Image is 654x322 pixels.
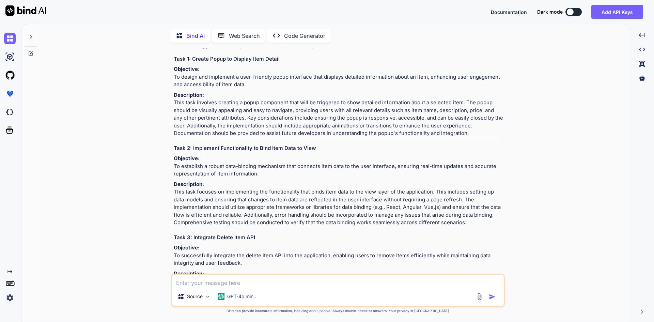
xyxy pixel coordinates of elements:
p: To successfully integrate the delete item API into the application, enabling users to remove item... [174,244,503,267]
p: Source [187,293,203,300]
strong: Description: [174,92,204,98]
strong: Objective: [174,244,200,251]
img: settings [4,292,16,304]
span: Documentation [491,9,527,15]
img: Pick Models [205,294,211,300]
button: Documentation [491,9,527,16]
p: This task involves creating a popup component that will be triggered to show detailed information... [174,91,503,137]
img: githubLight [4,70,16,81]
p: Web Search [229,32,260,40]
p: Code Generator [284,32,325,40]
button: Add API Keys [591,5,643,19]
img: ai-studio [4,51,16,63]
img: premium [4,88,16,99]
strong: Description: [174,181,204,187]
strong: Description: [174,270,204,277]
h3: Task 3: Integrate Delete Item API [174,234,503,242]
p: Bind can provide inaccurate information, including about people. Always double-check its answers.... [171,308,505,313]
p: To establish a robust data-binding mechanism that connects item data to the user interface, ensur... [174,155,503,178]
p: Bind AI [186,32,205,40]
h3: Task 2: Implement Functionality to Bind Item Data to View [174,144,503,152]
span: Dark mode [537,9,563,15]
img: attachment [476,293,483,301]
p: GPT-4o min.. [227,293,256,300]
img: darkCloudIdeIcon [4,106,16,118]
h3: Task 1: Create Popup to Display Item Detail [174,55,503,63]
p: This task focuses on implementing the functionality that binds item data to the view layer of the... [174,181,503,227]
img: chat [4,33,16,44]
p: To design and implement a user-friendly popup interface that displays detailed information about ... [174,65,503,89]
img: GPT-4o mini [218,293,224,300]
strong: Objective: [174,155,200,162]
strong: Objective: [174,66,200,72]
img: icon [489,293,496,300]
img: Bind AI [5,5,46,16]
